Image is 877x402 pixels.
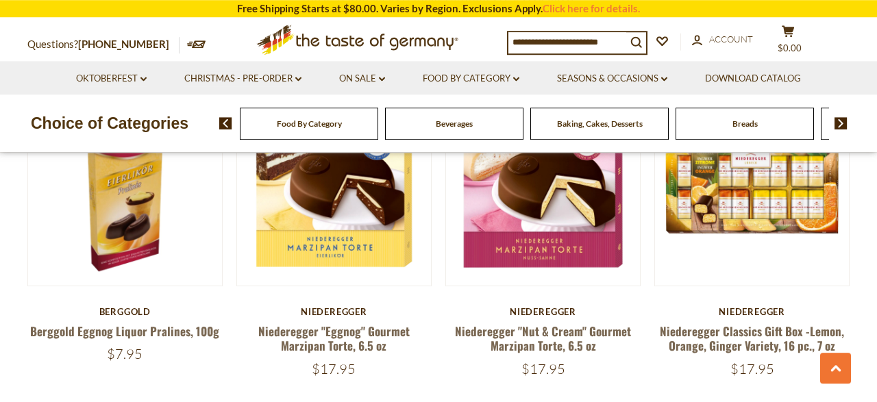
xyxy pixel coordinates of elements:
[730,360,774,377] span: $17.95
[654,306,850,317] div: Niederegger
[27,36,180,53] p: Questions?
[258,323,410,354] a: Niederegger "Eggnog" Gourmet Marzipan Torte, 6.5 oz
[27,306,223,317] div: Berggold
[455,323,631,354] a: Niederegger "Nut & Cream" Gourmet Marzipan Torte, 6.5 oz
[436,118,473,129] a: Beverages
[312,360,356,377] span: $17.95
[655,92,849,286] img: Niederegger Classics Gift Box -Lemon, Orange, Ginger Variety, 16 pc., 7 oz
[557,71,667,86] a: Seasons & Occasions
[705,71,801,86] a: Download Catalog
[543,2,640,14] a: Click here for details.
[339,71,385,86] a: On Sale
[237,92,431,286] img: Niederegger "Eggnog" Gourmet Marzipan Torte, 6.5 oz
[557,118,643,129] a: Baking, Cakes, Desserts
[236,306,432,317] div: Niederegger
[423,71,519,86] a: Food By Category
[709,34,753,45] span: Account
[30,323,219,340] a: Berggold Eggnog Liquor Pralines, 100g
[446,92,640,286] img: Niederegger "Nut & Cream" Gourmet Marzipan Torte, 6.5 oz
[692,32,753,47] a: Account
[219,117,232,129] img: previous arrow
[277,118,342,129] a: Food By Category
[445,306,641,317] div: Niederegger
[835,117,848,129] img: next arrow
[78,38,169,50] a: [PHONE_NUMBER]
[660,323,844,354] a: Niederegger Classics Gift Box -Lemon, Orange, Ginger Variety, 16 pc., 7 oz
[76,71,147,86] a: Oktoberfest
[28,92,222,286] img: Berggold Eggnog Liquor Pralines, 100g
[184,71,301,86] a: Christmas - PRE-ORDER
[521,360,565,377] span: $17.95
[778,42,802,53] span: $0.00
[767,25,808,59] button: $0.00
[732,118,758,129] a: Breads
[107,345,143,362] span: $7.95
